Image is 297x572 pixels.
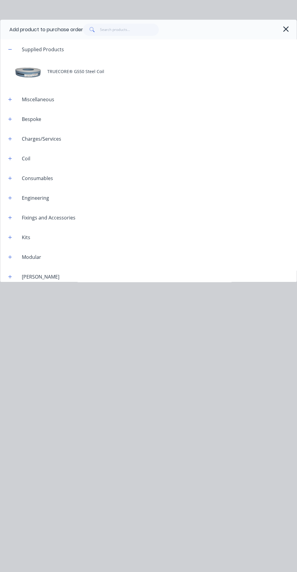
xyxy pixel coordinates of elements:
[17,155,35,162] div: Coil
[17,175,58,182] div: Consumables
[17,234,35,241] div: Kits
[17,135,66,142] div: Charges/Services
[17,194,54,202] div: Engineering
[9,26,83,33] div: Add product to purchase order
[17,214,80,221] div: Fixings and Accessories
[17,96,59,103] div: Miscellaneous
[17,46,69,53] div: Supplied Products
[17,253,46,261] div: Modular
[17,115,46,123] div: Bespoke
[17,273,64,280] div: [PERSON_NAME]
[100,24,159,36] input: Search products...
